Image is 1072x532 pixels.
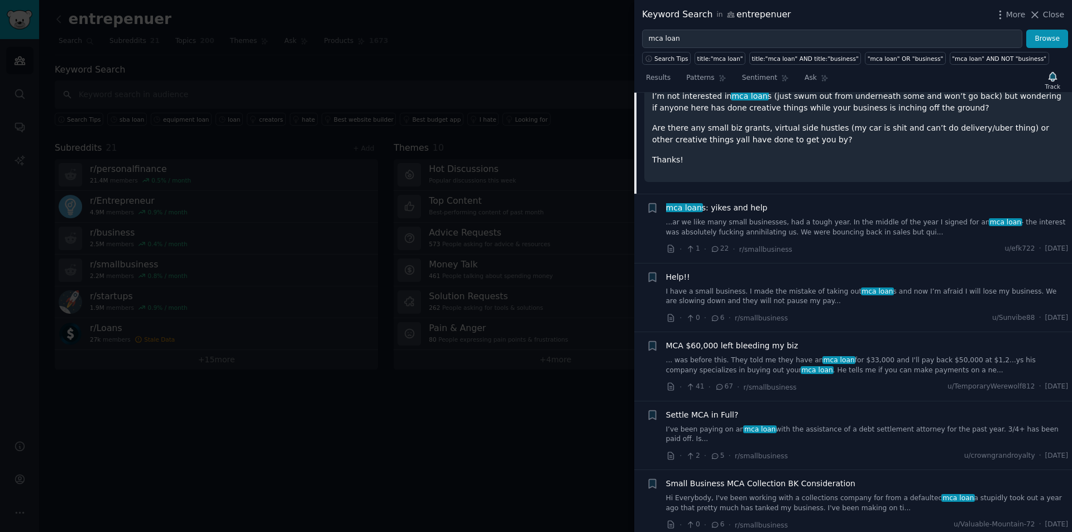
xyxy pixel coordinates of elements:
p: I’m not interested in s (just swum out from underneath some and won’t go back) but wondering if a... [652,90,1064,114]
a: I have a small business. I made the mistake of taking outmca loans and now I’m afraid I will lose... [666,287,1069,306]
span: mca loan [665,203,703,212]
p: Are there any small biz grants, virtual side hustles (my car is shit and can’t do delivery/uber t... [652,122,1064,146]
span: 0 [686,313,700,323]
button: Track [1041,69,1064,92]
button: More [994,9,1026,21]
a: ... was before this. They told me they have anmca loanfor $33,000 and I'll pay back $50,000 at $1... [666,356,1069,375]
span: 0 [686,520,700,530]
a: Patterns [682,69,730,92]
span: mca loan [822,356,856,364]
span: [DATE] [1045,244,1068,254]
span: Close [1043,9,1064,21]
div: "mca loan" OR "business" [868,55,944,63]
span: · [679,312,682,324]
span: · [704,243,706,255]
span: r/smallbusiness [744,384,797,391]
span: s: yikes and help [666,202,768,214]
a: "mca loan" OR "business" [865,52,946,65]
span: [DATE] [1045,520,1068,530]
span: [DATE] [1045,382,1068,392]
span: r/smallbusiness [739,246,792,253]
button: Browse [1026,30,1068,49]
span: · [709,381,711,393]
span: More [1006,9,1026,21]
div: "mca loan" AND NOT "business" [952,55,1046,63]
span: · [729,450,731,462]
a: "mca loan" AND NOT "business" [950,52,1049,65]
span: Search Tips [654,55,688,63]
span: 67 [715,382,733,392]
span: · [704,450,706,462]
span: · [729,312,731,324]
span: · [737,381,739,393]
span: Patterns [686,73,714,83]
span: · [679,519,682,531]
div: title:"mca loan" AND title:"business" [752,55,859,63]
span: mca loan [801,366,834,374]
span: · [679,381,682,393]
a: I’ve been paying on anmca loanwith the assistance of a debt settlement attorney for the past year... [666,425,1069,444]
input: Try a keyword related to your business [642,30,1022,49]
span: u/Sunvibe88 [992,313,1035,323]
span: 41 [686,382,704,392]
div: Keyword Search entrepenuer [642,8,791,22]
span: · [704,519,706,531]
span: mca loan [861,287,894,295]
span: Results [646,73,671,83]
a: title:"mca loan" AND title:"business" [749,52,861,65]
div: title:"mca loan" [697,55,743,63]
a: mca loans: yikes and help [666,202,768,214]
a: Ask [801,69,832,92]
span: · [1039,244,1041,254]
span: · [733,243,735,255]
a: Results [642,69,674,92]
button: Search Tips [642,52,691,65]
span: · [1039,451,1041,461]
span: u/TemporaryWerewolf812 [947,382,1035,392]
span: mca loan [941,494,975,502]
a: Hi Everybody, I've been working with a collections company for from a defaultedmca loana stupidly... [666,493,1069,513]
span: · [679,450,682,462]
span: in [716,10,722,20]
a: Help!! [666,271,690,283]
a: MCA $60,000 left bleeding my biz [666,340,798,352]
span: r/smallbusiness [735,521,788,529]
a: Settle MCA in Full? [666,409,739,421]
button: Close [1029,9,1064,21]
span: mca loan [731,92,769,100]
span: mca loan [989,218,1022,226]
span: 22 [710,244,729,254]
span: · [679,243,682,255]
span: u/Valuable-Mountain-72 [954,520,1035,530]
span: · [1039,313,1041,323]
span: 6 [710,313,724,323]
a: Sentiment [738,69,793,92]
span: Ask [805,73,817,83]
span: 6 [710,520,724,530]
span: · [704,312,706,324]
p: Thanks! [652,154,1064,166]
span: [DATE] [1045,313,1068,323]
span: · [1039,520,1041,530]
span: r/smallbusiness [735,452,788,460]
span: mca loan [743,425,777,433]
span: 1 [686,244,700,254]
span: [DATE] [1045,451,1068,461]
a: title:"mca loan" [695,52,745,65]
span: 5 [710,451,724,461]
a: ...ar we like many small businesses, had a tough year. In the middle of the year I signed for anm... [666,218,1069,237]
a: Small Business MCA Collection BK Consideration [666,478,855,490]
span: 2 [686,451,700,461]
div: Track [1045,83,1060,90]
span: u/crowngrandroyalty [964,451,1035,461]
span: r/smallbusiness [735,314,788,322]
span: u/efk722 [1004,244,1035,254]
span: Sentiment [742,73,777,83]
span: · [729,519,731,531]
span: · [1039,382,1041,392]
